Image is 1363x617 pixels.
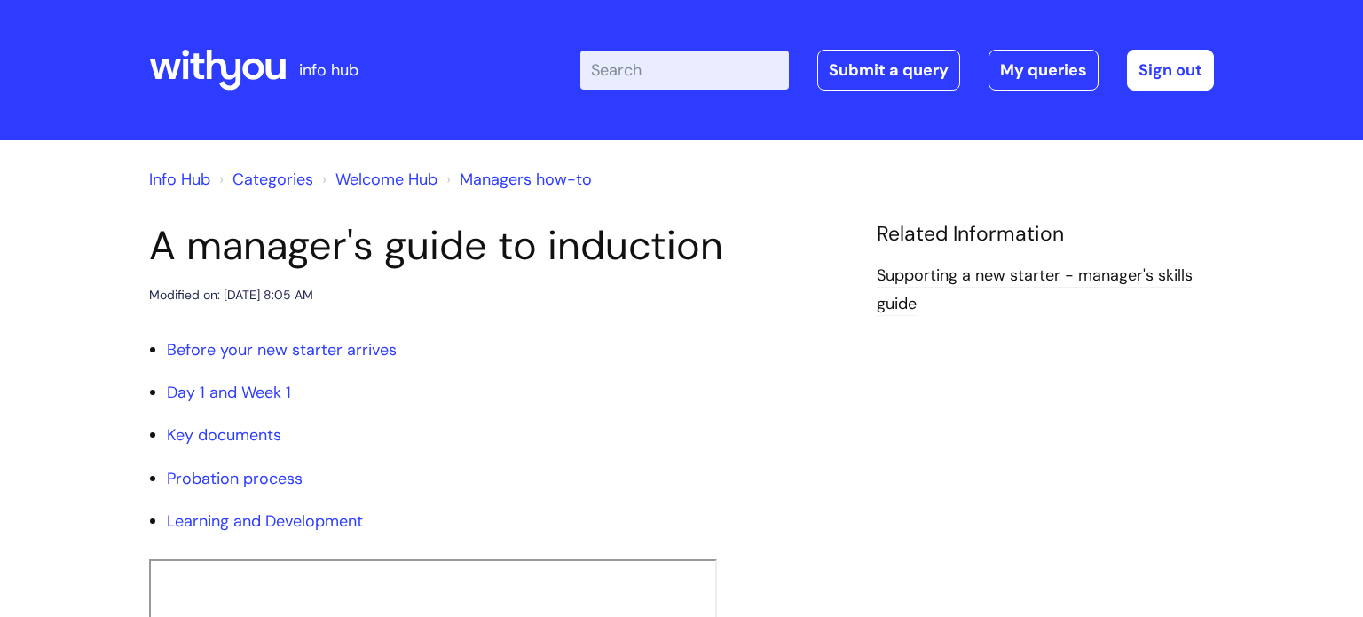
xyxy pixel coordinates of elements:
[167,339,397,360] a: Before your new starter arrives
[232,169,313,190] a: Categories
[989,50,1099,91] a: My queries
[167,468,303,489] a: Probation process
[335,169,437,190] a: Welcome Hub
[149,169,210,190] a: Info Hub
[877,265,1193,316] a: Supporting a new starter - manager's skills guide
[215,165,313,194] li: Solution home
[167,510,363,532] a: Learning and Development
[167,424,281,446] a: Key documents
[580,51,789,90] input: Search
[442,165,592,194] li: Managers how-to
[1127,50,1214,91] a: Sign out
[580,50,1214,91] div: | -
[318,165,437,194] li: Welcome Hub
[149,284,313,306] div: Modified on: [DATE] 8:05 AM
[149,222,850,270] h1: A manager's guide to induction
[167,382,291,403] a: Day 1 and Week 1
[877,222,1214,247] h4: Related Information
[817,50,960,91] a: Submit a query
[460,169,592,190] a: Managers how-to
[299,56,358,84] p: info hub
